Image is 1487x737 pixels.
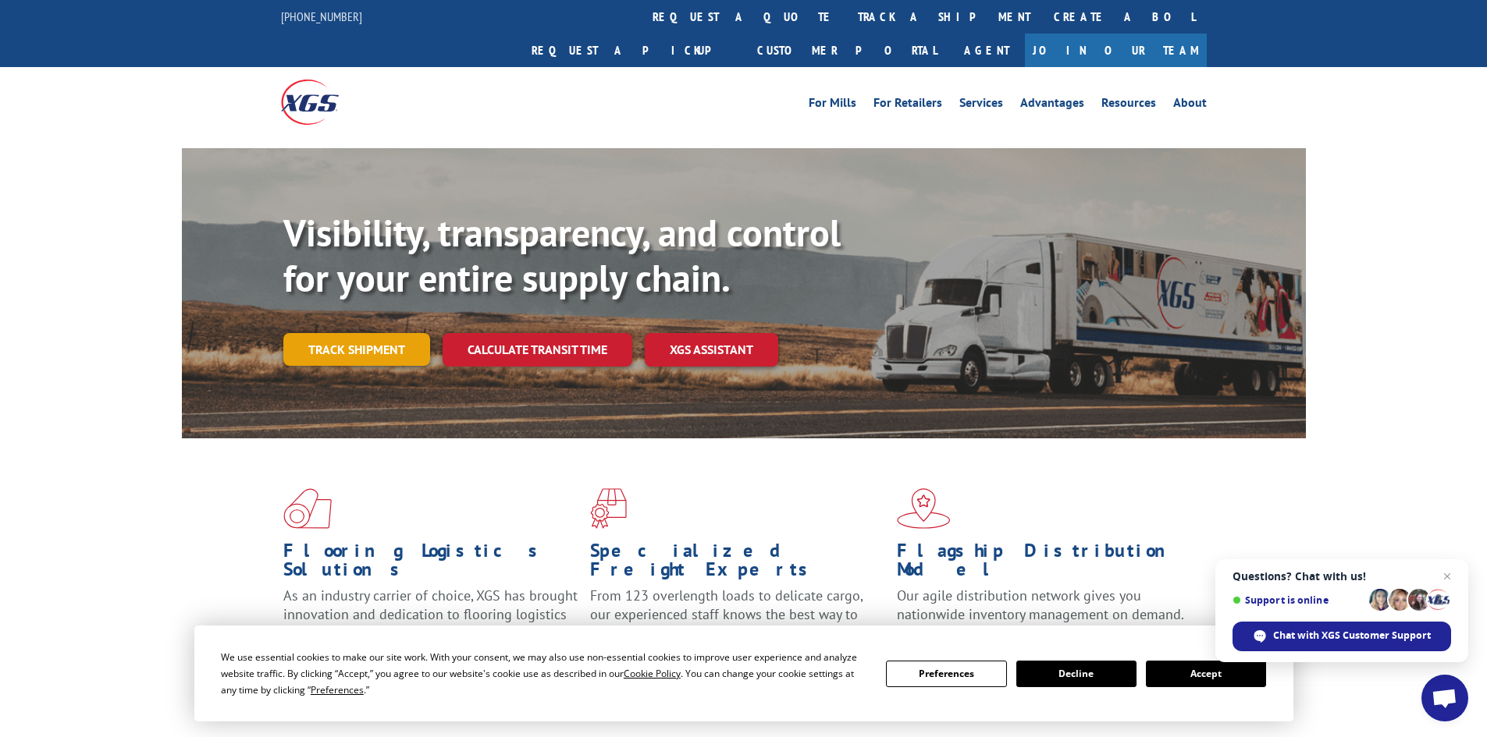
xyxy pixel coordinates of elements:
a: Calculate transit time [443,333,632,367]
div: Cookie Consent Prompt [194,625,1293,721]
p: From 123 overlength loads to delicate cargo, our experienced staff knows the best way to move you... [590,586,885,656]
h1: Flagship Distribution Model [897,541,1192,586]
button: Preferences [886,661,1006,687]
a: XGS ASSISTANT [645,333,778,367]
span: Cookie Policy [624,667,681,680]
img: xgs-icon-flagship-distribution-model-red [897,488,951,529]
a: Services [959,97,1003,114]
span: Support is online [1233,594,1364,606]
a: [PHONE_NUMBER] [281,9,362,24]
a: For Retailers [873,97,942,114]
h1: Flooring Logistics Solutions [283,541,578,586]
button: Accept [1146,661,1266,687]
a: Request a pickup [520,34,745,67]
a: Customer Portal [745,34,948,67]
button: Decline [1016,661,1137,687]
b: Visibility, transparency, and control for your entire supply chain. [283,208,841,302]
img: xgs-icon-focused-on-flooring-red [590,488,627,529]
a: For Mills [809,97,856,114]
div: We use essential cookies to make our site work. With your consent, we may also use non-essential ... [221,649,867,698]
a: Track shipment [283,333,430,366]
a: Advantages [1020,97,1084,114]
span: Preferences [311,683,364,696]
div: Open chat [1421,675,1468,721]
a: About [1173,97,1207,114]
a: Agent [948,34,1025,67]
a: Resources [1101,97,1156,114]
a: Join Our Team [1025,34,1207,67]
span: Close chat [1438,567,1457,586]
img: xgs-icon-total-supply-chain-intelligence-red [283,488,332,529]
span: As an industry carrier of choice, XGS has brought innovation and dedication to flooring logistics... [283,586,578,642]
span: Our agile distribution network gives you nationwide inventory management on demand. [897,586,1184,623]
h1: Specialized Freight Experts [590,541,885,586]
span: Chat with XGS Customer Support [1273,629,1431,643]
div: Chat with XGS Customer Support [1233,622,1451,651]
span: Questions? Chat with us! [1233,570,1451,583]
